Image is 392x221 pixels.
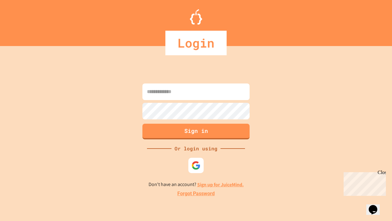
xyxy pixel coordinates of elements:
div: Or login using [171,145,221,152]
iframe: chat widget [366,196,386,215]
img: Logo.svg [190,9,202,25]
div: Chat with us now!Close [2,2,42,39]
iframe: chat widget [341,170,386,196]
a: Sign up for JuiceMind. [197,181,244,188]
img: google-icon.svg [191,161,201,170]
p: Don't have an account? [149,181,244,188]
div: Login [165,31,227,55]
a: Forgot Password [177,190,215,197]
button: Sign in [142,124,250,139]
